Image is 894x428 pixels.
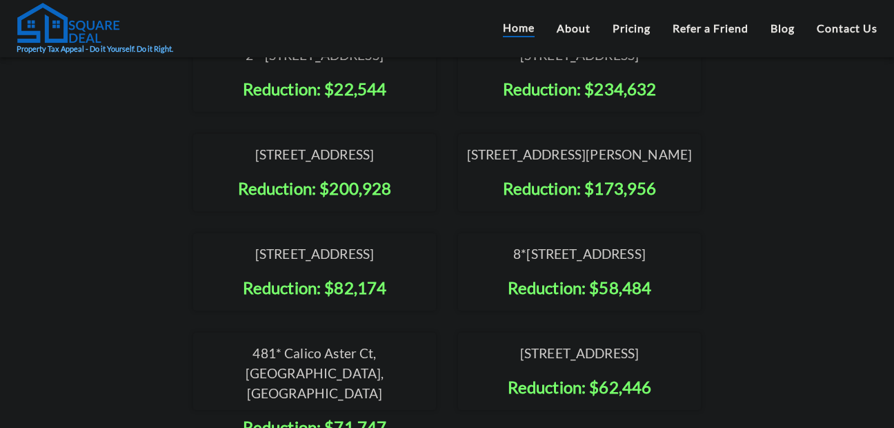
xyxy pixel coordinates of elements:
a: About [557,20,590,37]
p: Reduction: $234,632 [458,77,701,101]
div: [STREET_ADDRESS] [458,35,701,112]
div: 8*[STREET_ADDRESS] [458,233,701,311]
div: [STREET_ADDRESS] [193,134,436,211]
div: [STREET_ADDRESS][PERSON_NAME] [458,134,701,211]
p: Reduction: $22,544 [193,77,436,101]
img: Square Deal [17,2,120,43]
a: Property Tax Appeal - Do it Yourself. Do it Right. [17,2,173,55]
p: Reduction: $82,174 [193,275,436,300]
p: Reduction: $200,928 [193,176,436,201]
a: Pricing [613,20,650,37]
div: [STREET_ADDRESS] [458,333,701,410]
p: Reduction: $173,956 [458,176,701,201]
p: Reduction: $62,446 [458,375,701,400]
a: Blog [771,20,795,37]
a: Home [503,19,535,37]
a: Refer a Friend [673,20,748,37]
div: [STREET_ADDRESS] [193,233,436,311]
div: 2**[STREET_ADDRESS] [193,35,436,112]
p: Reduction: $58,484 [458,275,701,300]
div: 481* Calico Aster Ct, [GEOGRAPHIC_DATA], [GEOGRAPHIC_DATA] [193,333,436,410]
a: Contact Us [817,20,877,37]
